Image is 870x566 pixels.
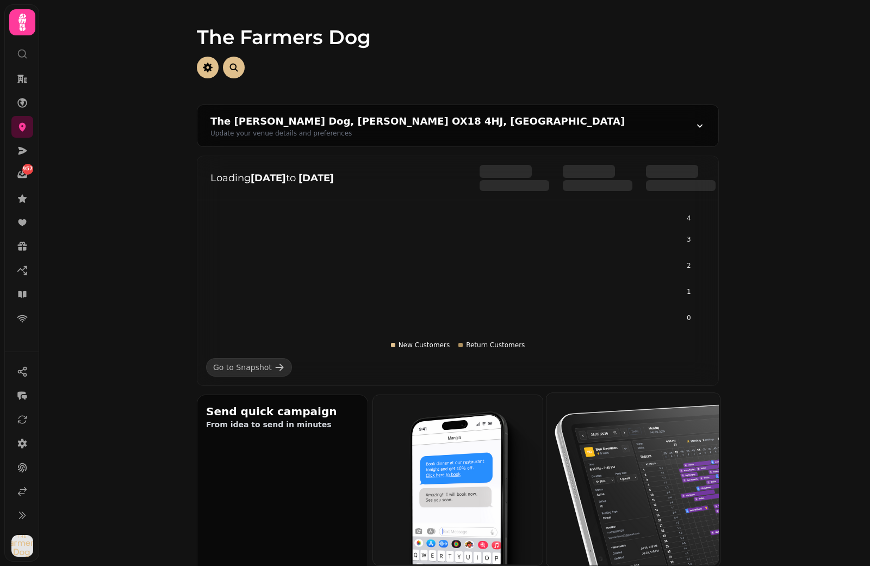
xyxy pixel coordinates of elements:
div: The [PERSON_NAME] Dog, [PERSON_NAME] OX18 4HJ, [GEOGRAPHIC_DATA] [210,114,625,129]
strong: [DATE] [299,172,334,184]
button: User avatar [9,535,35,557]
tspan: 2 [687,262,691,269]
h2: Send quick campaign [206,404,359,419]
div: Go to Snapshot [213,362,272,373]
img: Inbox [372,394,542,564]
tspan: 4 [687,214,691,222]
tspan: 0 [687,314,691,322]
div: Update your venue details and preferences [210,129,625,138]
span: 957 [23,165,33,173]
img: Bookings [545,392,719,565]
tspan: 3 [687,236,691,243]
div: Return Customers [458,341,525,349]
p: Loading to [210,170,458,186]
p: From idea to send in minutes [206,419,359,430]
img: User avatar [11,535,33,557]
tspan: 1 [687,288,691,296]
strong: [DATE] [251,172,286,184]
div: New Customers [391,341,450,349]
a: 957 [11,164,33,186]
a: Go to Snapshot [206,358,292,377]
